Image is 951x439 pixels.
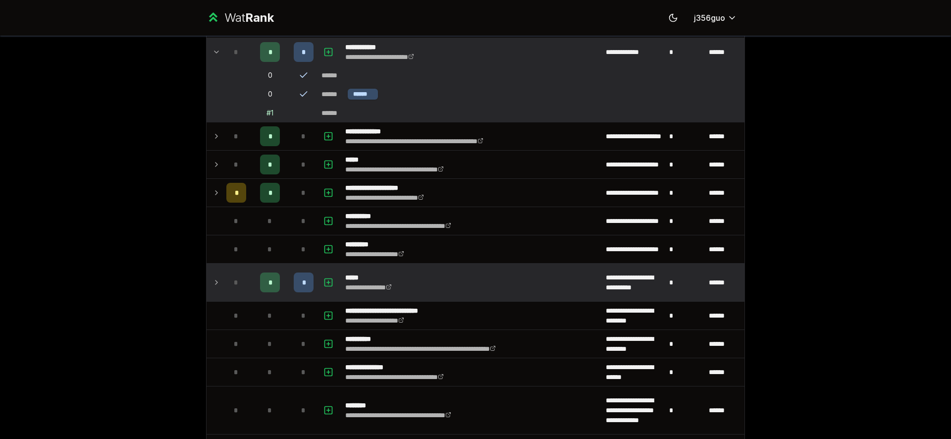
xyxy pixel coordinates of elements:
[694,12,725,24] span: j356guo
[266,108,273,118] div: # 1
[245,10,274,25] span: Rank
[250,66,290,84] td: 0
[206,10,274,26] a: WatRank
[686,9,745,27] button: j356guo
[224,10,274,26] div: Wat
[250,85,290,104] td: 0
